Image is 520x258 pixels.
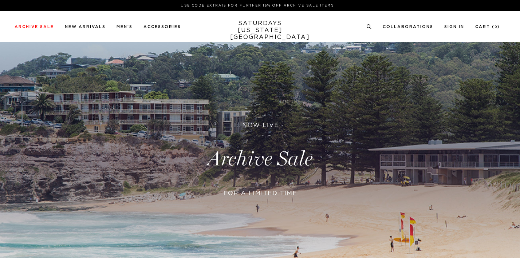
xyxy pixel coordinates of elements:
a: Cart (0) [475,25,500,29]
a: New Arrivals [65,25,106,29]
a: Men's [117,25,133,29]
a: Archive Sale [15,25,54,29]
a: SATURDAYS[US_STATE][GEOGRAPHIC_DATA] [230,20,290,41]
p: Use Code EXTRA15 for Further 15% Off Archive Sale Items [17,3,497,8]
a: Accessories [143,25,181,29]
a: Sign In [444,25,464,29]
a: Collaborations [383,25,433,29]
small: 0 [495,25,497,29]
